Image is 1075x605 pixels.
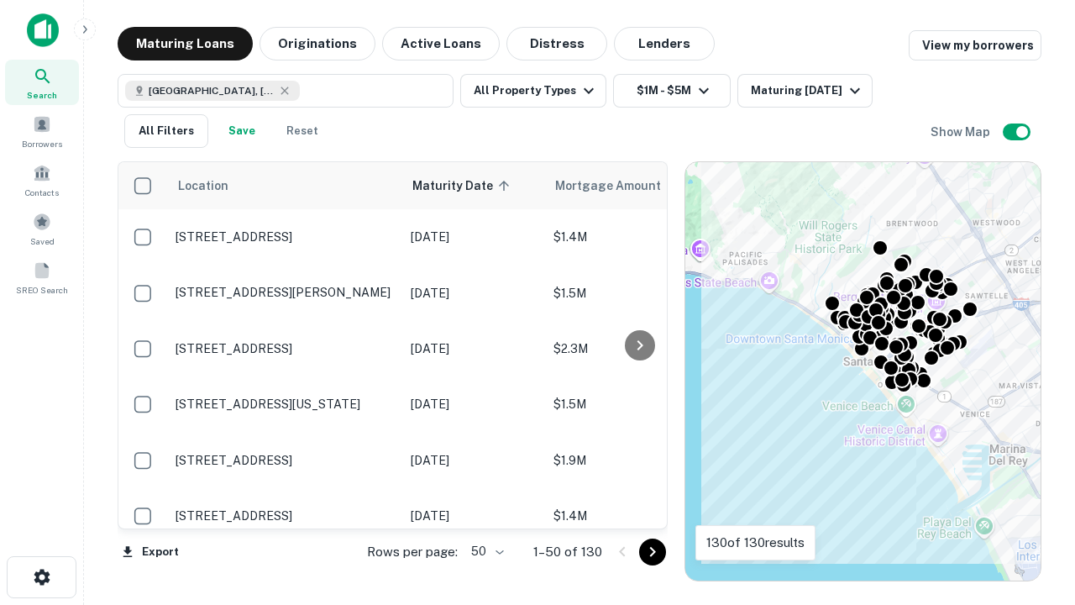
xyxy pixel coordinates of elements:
button: Lenders [614,27,715,60]
button: Export [118,539,183,565]
h6: Show Map [931,123,993,141]
p: $1.4M [553,228,721,246]
p: [DATE] [411,451,537,470]
span: Location [177,176,228,196]
span: Contacts [25,186,59,199]
button: $1M - $5M [613,74,731,108]
span: Maturity Date [412,176,515,196]
button: All Property Types [460,74,606,108]
a: View my borrowers [909,30,1041,60]
button: Originations [260,27,375,60]
div: 50 [464,539,506,564]
p: [STREET_ADDRESS] [176,508,394,523]
p: [STREET_ADDRESS] [176,453,394,468]
p: [STREET_ADDRESS] [176,229,394,245]
a: Borrowers [5,108,79,154]
span: [GEOGRAPHIC_DATA], [GEOGRAPHIC_DATA], [GEOGRAPHIC_DATA] [149,83,275,98]
span: SREO Search [16,283,68,297]
a: Search [5,60,79,105]
button: Reset [275,114,329,148]
a: Saved [5,206,79,251]
p: [DATE] [411,507,537,525]
p: [DATE] [411,228,537,246]
th: Location [167,162,402,209]
p: [DATE] [411,284,537,302]
iframe: Chat Widget [991,471,1075,551]
p: Rows per page: [367,542,458,562]
img: capitalize-icon.png [27,13,59,47]
p: 1–50 of 130 [533,542,602,562]
button: Distress [506,27,607,60]
button: All Filters [124,114,208,148]
button: Active Loans [382,27,500,60]
div: 0 0 [685,162,1041,581]
button: Go to next page [639,539,666,566]
button: [GEOGRAPHIC_DATA], [GEOGRAPHIC_DATA], [GEOGRAPHIC_DATA] [118,74,454,108]
p: [STREET_ADDRESS] [176,341,394,356]
button: Maturing Loans [118,27,253,60]
p: [STREET_ADDRESS][US_STATE] [176,397,394,412]
button: Maturing [DATE] [737,74,873,108]
p: [STREET_ADDRESS][PERSON_NAME] [176,285,394,300]
a: Contacts [5,157,79,203]
button: Save your search to get updates of matches that match your search criteria. [215,114,269,148]
p: $1.4M [553,507,721,525]
p: [DATE] [411,339,537,358]
span: Borrowers [22,137,62,150]
p: $1.9M [553,451,721,470]
span: Saved [30,234,55,248]
p: 130 of 130 results [706,533,805,553]
a: SREO Search [5,255,79,300]
div: Maturing [DATE] [751,81,865,101]
th: Maturity Date [402,162,545,209]
span: Mortgage Amount [555,176,683,196]
p: [DATE] [411,395,537,413]
span: Search [27,88,57,102]
p: $1.5M [553,284,721,302]
th: Mortgage Amount [545,162,730,209]
p: $2.3M [553,339,721,358]
p: $1.5M [553,395,721,413]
